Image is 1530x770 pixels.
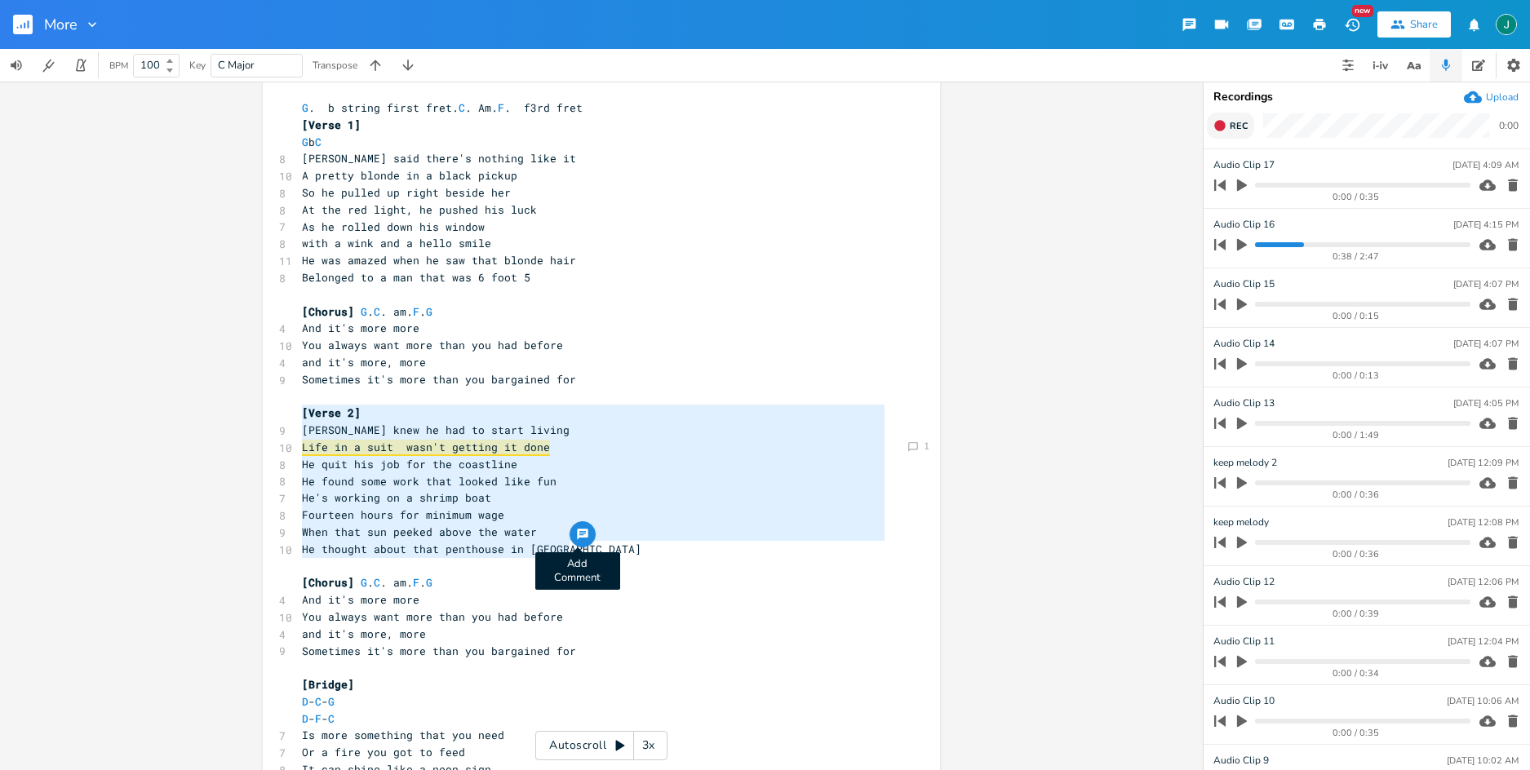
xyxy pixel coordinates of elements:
[218,58,255,73] span: C Major
[413,304,419,319] span: F
[1242,550,1470,559] div: 0:00 / 0:36
[1230,120,1248,132] span: Rec
[302,711,308,726] span: D
[302,677,354,692] span: [Bridge]
[570,521,596,547] button: Add Comment
[302,185,511,200] span: So he pulled up right beside her
[302,168,517,183] span: A pretty blonde in a black pickup
[1213,693,1275,709] span: Audio Clip 10
[1410,17,1438,32] div: Share
[1213,455,1277,471] span: keep melody 2
[1452,161,1519,170] div: [DATE] 4:09 AM
[302,694,335,709] span: - -
[1242,669,1470,678] div: 0:00 / 0:34
[328,711,335,726] span: C
[109,61,128,70] div: BPM
[634,731,663,760] div: 3x
[302,117,361,132] span: [Verse 1]
[1242,431,1470,440] div: 0:00 / 1:49
[302,372,576,387] span: Sometimes it's more than you bargained for
[302,135,322,149] span: b
[361,304,367,319] span: G
[1352,5,1373,17] div: New
[1213,157,1275,173] span: Audio Clip 17
[374,575,380,590] span: C
[1336,10,1368,39] button: New
[302,100,308,115] span: G
[302,575,432,590] span: . . am. .
[1242,252,1470,261] div: 0:38 / 2:47
[1464,88,1519,106] button: Upload
[302,542,641,556] span: He thought about that penthouse in [GEOGRAPHIC_DATA]
[302,405,361,420] span: [Verse 2]
[1213,277,1275,292] span: Audio Clip 15
[302,100,583,115] span: . b string first fret. . Am. . f3rd fret
[1213,336,1275,352] span: Audio Clip 14
[302,135,308,149] span: G
[1448,577,1519,586] div: [DATE] 12:06 PM
[328,694,335,709] span: G
[1207,113,1254,139] button: Rec
[1447,697,1519,706] div: [DATE] 10:06 AM
[1242,609,1470,618] div: 0:00 / 0:39
[1213,515,1269,530] span: keep melody
[302,592,419,607] span: And it's more more
[1447,756,1519,765] div: [DATE] 10:02 AM
[1453,399,1519,408] div: [DATE] 4:05 PM
[413,575,419,590] span: F
[1213,634,1275,649] span: Audio Clip 11
[1213,396,1275,411] span: Audio Clip 13
[1453,220,1519,229] div: [DATE] 4:15 PM
[426,575,432,590] span: G
[498,100,504,115] span: F
[302,304,354,319] span: [Chorus]
[374,304,380,319] span: C
[1242,192,1470,201] div: 0:00 / 0:35
[302,694,308,709] span: D
[426,304,432,319] span: G
[361,575,367,590] span: G
[302,490,491,505] span: He's working on a shrimp boat
[1242,728,1470,737] div: 0:00 / 0:35
[302,304,432,319] span: . . am. .
[1486,91,1519,104] div: Upload
[1377,11,1451,38] button: Share
[1213,91,1520,103] div: Recordings
[1242,490,1470,499] div: 0:00 / 0:36
[302,457,517,471] span: He quit his job for the coastline
[302,644,576,658] span: Sometimes it's more than you bargained for
[302,219,485,234] span: As he rolled down his window
[302,575,354,590] span: [Chorus]
[302,270,530,285] span: Belonged to a man that was 6 foot 5
[1453,339,1519,348] div: [DATE] 4:07 PM
[1453,280,1519,289] div: [DATE] 4:07 PM
[302,202,537,217] span: At the red light, he pushed his luck
[302,151,576,166] span: [PERSON_NAME] said there's nothing like it
[1448,458,1519,467] div: [DATE] 12:09 PM
[302,338,563,352] span: You always want more than you had before
[302,745,465,759] span: Or a fire you got to feed
[1448,637,1519,646] div: [DATE] 12:04 PM
[1499,121,1519,131] div: 0:00
[1496,14,1517,35] img: Jim Rudolf
[302,626,426,641] span: and it's more, more
[302,236,491,250] span: with a wink and a hello smile
[302,423,570,437] span: [PERSON_NAME] knew he had to start living
[315,711,322,726] span: F
[302,609,563,624] span: You always want more than you had before
[1213,753,1269,768] span: Audio Clip 9
[1242,312,1470,321] div: 0:00 / 0:15
[302,253,576,268] span: He was amazed when he saw that blonde hair
[1242,371,1470,380] div: 0:00 / 0:13
[302,321,419,335] span: And it's more more
[302,507,504,522] span: Fourteen hours for minimum wage
[313,60,357,70] div: Transpose
[302,440,550,456] span: Life in a suit wasn't getting it done
[189,60,206,70] div: Key
[302,355,426,370] span: and it's more, more
[315,135,322,149] span: C
[302,711,335,726] span: - -
[535,731,667,760] div: Autoscroll
[315,694,322,709] span: C
[459,100,465,115] span: C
